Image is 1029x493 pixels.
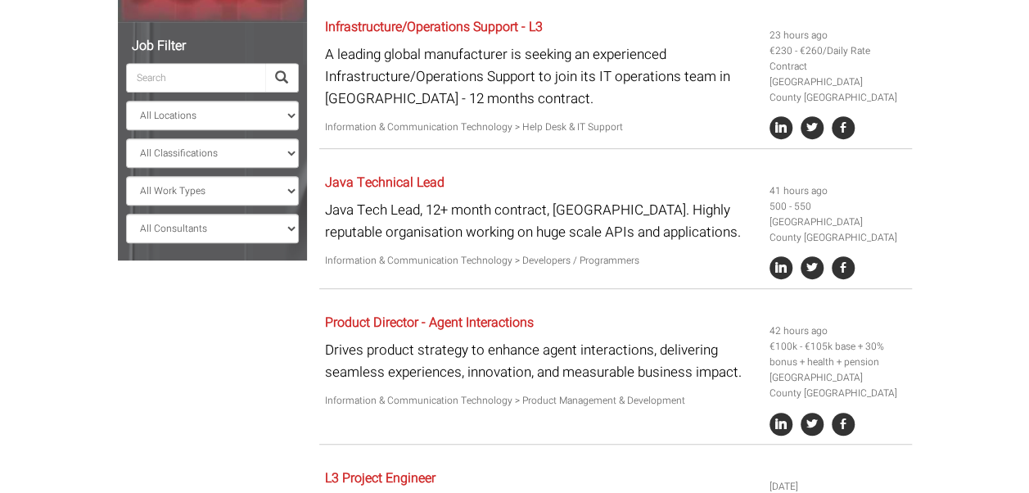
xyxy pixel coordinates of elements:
[769,199,905,215] li: 500 - 550
[769,75,905,106] li: [GEOGRAPHIC_DATA] County [GEOGRAPHIC_DATA]
[325,199,757,243] p: Java Tech Lead, 12+ month contract, [GEOGRAPHIC_DATA]. Highly reputable organisation working on h...
[769,215,905,246] li: [GEOGRAPHIC_DATA] County [GEOGRAPHIC_DATA]
[769,183,905,199] li: 41 hours ago
[325,339,757,383] p: Drives product strategy to enhance agent interactions, delivering seamless experiences, innovatio...
[769,339,905,370] li: €100k - €105k base + 30% bonus + health + pension
[325,313,534,332] a: Product Director - Agent Interactions
[325,43,757,111] p: A leading global manufacturer is seeking an experienced Infrastructure/Operations Support to join...
[325,173,445,192] a: Java Technical Lead
[325,120,757,135] p: Information & Communication Technology > Help Desk & IT Support
[126,39,299,54] h5: Job Filter
[769,43,905,75] li: €230 - €260/Daily Rate Contract
[325,253,757,269] p: Information & Communication Technology > Developers / Programmers
[325,468,436,488] a: L3 Project Engineer
[126,63,265,93] input: Search
[769,28,905,43] li: 23 hours ago
[325,393,757,409] p: Information & Communication Technology > Product Management & Development
[769,370,905,401] li: [GEOGRAPHIC_DATA] County [GEOGRAPHIC_DATA]
[769,323,905,339] li: 42 hours ago
[325,17,543,37] a: Infrastructure/Operations Support - L3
